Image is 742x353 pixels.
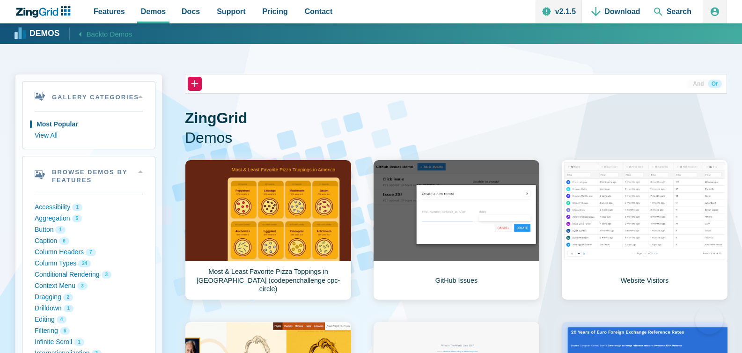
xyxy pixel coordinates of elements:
button: And [689,80,707,88]
iframe: Toggle Customer Support [695,306,723,334]
button: Editing 4 [35,314,143,325]
summary: Gallery Categories [22,81,155,111]
button: View All [35,130,143,141]
button: Column Types 24 [35,258,143,269]
span: Docs [182,5,200,18]
span: Back [87,28,132,40]
button: Column Headers 7 [35,247,143,258]
button: + [188,77,202,91]
button: Or [708,80,722,88]
a: Most & Least Favorite Pizza Toppings in [GEOGRAPHIC_DATA] (codepenchallenge cpc-circle) [185,160,352,300]
summary: Browse Demos By Features [22,156,155,194]
button: Accessibility 1 [35,202,143,213]
button: Filtering 6 [35,325,143,337]
span: Contact [305,5,333,18]
button: Dragging 2 [35,292,143,303]
button: Conditional Rendering 3 [35,269,143,280]
button: Drilldown 1 [35,303,143,314]
button: Button 1 [35,224,143,235]
span: Demos [185,128,727,148]
span: Support [217,5,245,18]
a: Demos [16,27,60,41]
strong: Demos [29,29,60,38]
span: Features [94,5,125,18]
span: Demos [141,5,166,18]
span: Pricing [263,5,288,18]
a: Website Visitors [561,160,728,300]
a: Backto Demos [69,27,132,40]
button: Caption 6 [35,235,143,247]
button: Most Popular [35,119,143,130]
button: Infinite Scroll 1 [35,337,143,348]
button: Aggregation 5 [35,213,143,224]
a: ZingChart Logo. Click to return to the homepage [15,6,75,18]
strong: ZingGrid [185,110,247,126]
button: Context Menu 3 [35,280,143,292]
span: to Demos [102,30,132,38]
a: GitHub Issues [373,160,540,300]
